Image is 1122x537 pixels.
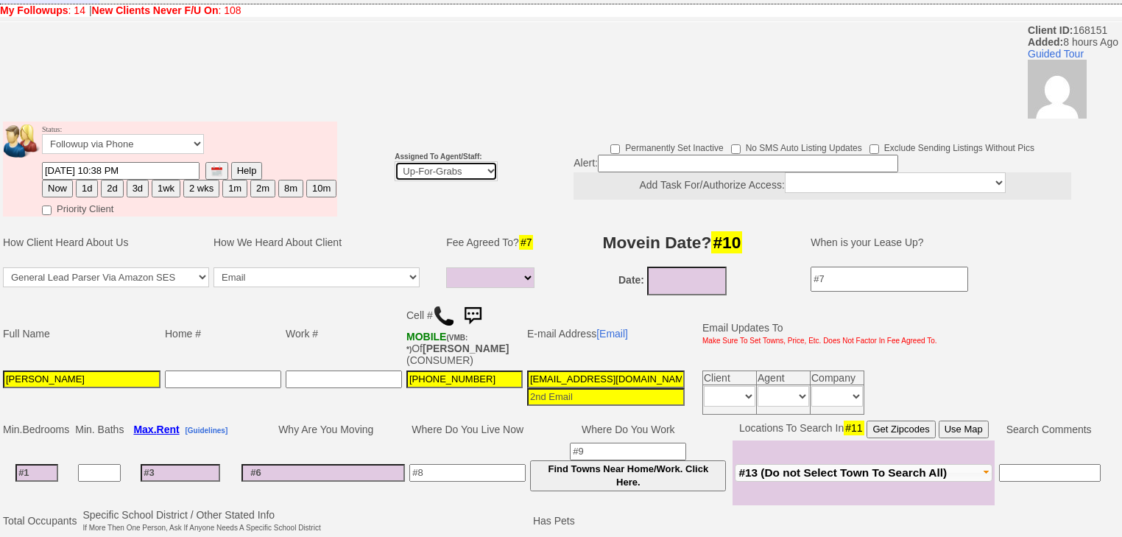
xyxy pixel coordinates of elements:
nobr: Locations To Search In [739,422,989,434]
label: Exclude Sending Listings Without Pics [869,138,1034,155]
img: call.png [433,305,455,327]
button: Use Map [939,421,989,438]
a: [Guidelines] [185,424,227,435]
span: #13 (Do not Select Town To Search All) [738,466,947,479]
b: [PERSON_NAME] [423,343,509,354]
font: Status: [42,125,204,150]
td: Email Updates To [691,299,939,368]
label: Permanently Set Inactive [610,138,723,155]
td: E-mail Address [525,299,687,368]
b: Client ID: [1028,24,1073,36]
button: Now [42,180,73,197]
b: [Guidelines] [185,427,227,435]
input: Permanently Set Inactive [610,144,620,154]
td: Total Occupants [1,507,80,535]
img: sms.png [458,301,487,331]
b: Date: [618,274,644,286]
font: 8 hours Ago [1,14,43,22]
td: Home # [163,299,283,368]
td: Fee Agreed To? [444,220,541,264]
img: e37b7603c11393c3aa7d2fa66b8e90e6 [1028,60,1087,119]
td: How We Heard About Client [211,220,437,264]
div: Alert: [574,155,1071,200]
button: 2 wks [183,180,219,197]
img: people.png [4,124,48,158]
td: Agent [757,371,811,385]
td: Where Do You Live Now [407,418,528,441]
button: Help [231,162,263,180]
button: 1wk [152,180,180,197]
input: #9 [570,443,686,460]
h3: Movein Date? [551,229,794,256]
input: Priority Client [42,206,52,215]
b: New Clients Never F/U On [92,4,219,16]
font: (VMB: *) [406,334,467,354]
button: 1d [76,180,98,197]
td: Has Pets [531,507,579,535]
b: Verizon Wireless [406,331,467,354]
span: Bedrooms [22,424,69,435]
td: Search Comments [995,418,1103,441]
td: Why Are You Moving [239,418,407,441]
td: Full Name [1,299,163,368]
label: No SMS Auto Listing Updates [731,138,862,155]
input: 2nd Email [527,388,685,406]
button: 10m [306,180,336,197]
a: [Reply] [59,130,96,142]
button: 2d [101,180,123,197]
td: Min. [1,418,73,441]
font: MOBILE [406,331,446,343]
font: Log [1077,24,1098,36]
a: Hide Logs [970,1,1013,12]
a: New Clients Never F/U On: 108 [92,4,241,16]
td: Where Do You Work [528,418,728,441]
button: 1m [222,180,247,197]
td: How Client Heard About Us [1,220,211,264]
b: Max. [133,424,179,435]
td: Company [811,371,864,385]
td: Cell # Of (CONSUMER) [404,299,525,368]
span: 168151 8 hours Ago [1028,24,1122,119]
a: [Email] [596,328,628,340]
input: #8 [409,464,526,482]
button: 8m [278,180,303,197]
font: Make Sure To Set Towns, Price, Etc. Does Not Factor In Fee Agreed To. [702,337,937,345]
a: Guided Tour [1028,48,1084,60]
button: #13 (Do not Select Town To Search All) [735,464,992,482]
button: Get Zipcodes [867,421,935,438]
button: 2m [250,180,275,197]
input: #1 [15,464,58,482]
td: Work # [283,299,404,368]
input: #7 [811,267,968,292]
b: Added: [1028,36,1063,48]
span: #10 [711,231,742,253]
span: #7 [519,235,534,250]
span: #11 [844,421,864,435]
td: When is your Lease Up? [796,220,1095,264]
button: 3d [127,180,149,197]
label: Priority Client [42,199,113,216]
span: Rent [157,424,180,435]
font: If More Then One Person, Ask If Anyone Needs A Specific School District [82,524,320,532]
center: Add Task For/Authorize Access: [574,172,1071,200]
td: Min. Baths [73,418,126,441]
input: 1st Email - Question #0 [527,371,685,388]
img: [calendar icon] [211,166,222,177]
button: Find Towns Near Home/Work. Click Here. [530,460,726,491]
b: [DATE] [1,1,43,23]
input: No SMS Auto Listing Updates [731,144,741,154]
td: Client [703,371,757,385]
b: Assigned To Agent/Staff: [395,152,481,161]
input: Exclude Sending Listings Without Pics [869,144,879,154]
a: Disable Client Notes [1015,1,1102,12]
td: Specific School District / Other Stated Info [80,507,322,535]
input: #3 [141,464,220,482]
u: Loremip do sitametcon adipiscinge seddo Eius Tem, Incidid, UT, 87138 - l {etdo-magnaaliqu: enim} ... [59,24,1051,129]
input: #6 [241,464,405,482]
